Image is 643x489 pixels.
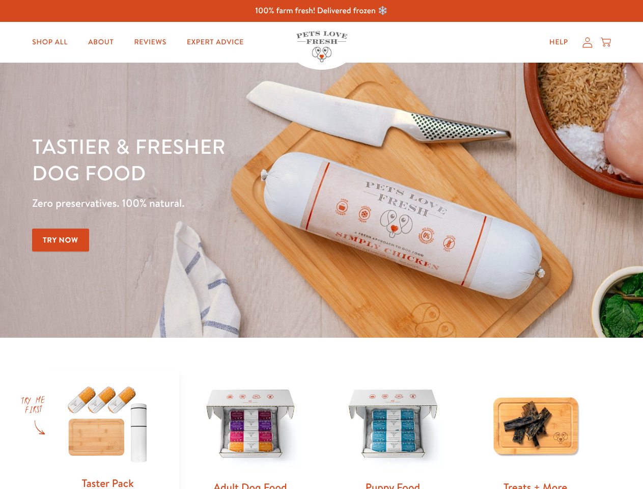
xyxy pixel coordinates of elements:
a: Expert Advice [179,32,252,52]
h1: Tastier & fresher dog food [32,133,418,186]
a: About [80,32,122,52]
a: Reviews [126,32,174,52]
a: Shop All [24,32,76,52]
a: Try Now [32,229,89,252]
p: Zero preservatives. 100% natural. [32,194,418,212]
a: Help [541,32,576,52]
img: Pets Love Fresh [296,31,347,62]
